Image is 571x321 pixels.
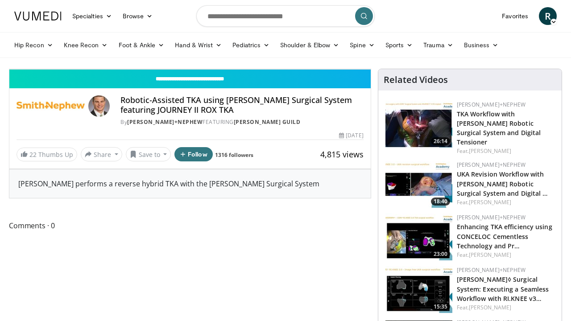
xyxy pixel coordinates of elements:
span: 4,815 views [320,149,364,160]
a: Enhancing TKA efficiency using CONCELOC Cementless Technology and Pr… [457,222,552,250]
button: Save to [126,147,171,161]
span: 23:00 [431,250,450,258]
a: Sports [380,36,418,54]
span: 18:40 [431,198,450,206]
a: R [539,7,557,25]
h4: Robotic-Assisted TKA using [PERSON_NAME] Surgical System featuring JOURNEY II ROX TKA [120,95,363,115]
a: [PERSON_NAME]+Nephew [457,161,525,169]
img: cad15a82-7a4e-4d99-8f10-ac9ee335d8e8.150x105_q85_crop-smart_upscale.jpg [385,214,452,260]
img: 02205603-5ba6-4c11-9b25-5721b1ef82fa.150x105_q85_crop-smart_upscale.jpg [385,161,452,208]
div: Feat. [457,198,554,206]
a: Business [459,36,504,54]
a: [PERSON_NAME]+Nephew [127,118,203,126]
a: [PERSON_NAME] [469,251,511,259]
a: UKA Revision Workflow with [PERSON_NAME] Robotic Surgical System and Digital … [457,170,548,197]
button: Share [81,147,122,161]
a: Knee Recon [58,36,113,54]
img: Avatar [88,95,110,117]
a: 18:40 [385,161,452,208]
a: Favorites [497,7,534,25]
a: 15:35 [385,266,452,313]
a: [PERSON_NAME]◊ Surgical System: Executing a Seamless Workflow with RI.KNEE v3… [457,275,549,302]
img: 50c97ff3-26b0-43aa-adeb-5f1249a916fc.150x105_q85_crop-smart_upscale.jpg [385,266,452,313]
a: [PERSON_NAME] [469,147,511,155]
a: 22 Thumbs Up [17,148,77,161]
span: 15:35 [431,303,450,311]
a: Browse [117,7,158,25]
img: Smith+Nephew [17,95,85,117]
a: Foot & Ankle [113,36,170,54]
div: Feat. [457,304,554,312]
a: Shoulder & Elbow [275,36,344,54]
a: 26:14 [385,101,452,148]
span: 26:14 [431,137,450,145]
a: 1316 followers [215,151,253,159]
a: Pediatrics [227,36,275,54]
a: Specialties [67,7,117,25]
div: Feat. [457,251,554,259]
a: [PERSON_NAME] [469,304,511,311]
a: [PERSON_NAME] [469,198,511,206]
span: 22 [29,150,37,159]
a: [PERSON_NAME]+Nephew [457,266,525,274]
a: Hip Recon [9,36,58,54]
h4: Related Videos [384,74,448,85]
a: Hand & Wrist [170,36,227,54]
button: Follow [174,147,213,161]
div: By FEATURING [120,118,363,126]
input: Search topics, interventions [196,5,375,27]
a: 23:00 [385,214,452,260]
div: [PERSON_NAME] performs a reverse hybrid TKA with the [PERSON_NAME] Surgical System [9,169,371,198]
img: VuMedi Logo [14,12,62,21]
a: TKA Workflow with [PERSON_NAME] Robotic Surgical System and Digital Tensioner [457,110,541,146]
a: Spine [344,36,380,54]
span: Comments 0 [9,220,371,231]
a: [PERSON_NAME]+Nephew [457,101,525,108]
div: Feat. [457,147,554,155]
a: [PERSON_NAME]+Nephew [457,214,525,221]
a: Trauma [418,36,459,54]
video-js: Video Player [9,69,371,70]
a: [PERSON_NAME] Guild [234,118,301,126]
div: [DATE] [339,132,363,140]
img: a66a0e72-84e9-4e46-8aab-74d70f528821.150x105_q85_crop-smart_upscale.jpg [385,101,452,148]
